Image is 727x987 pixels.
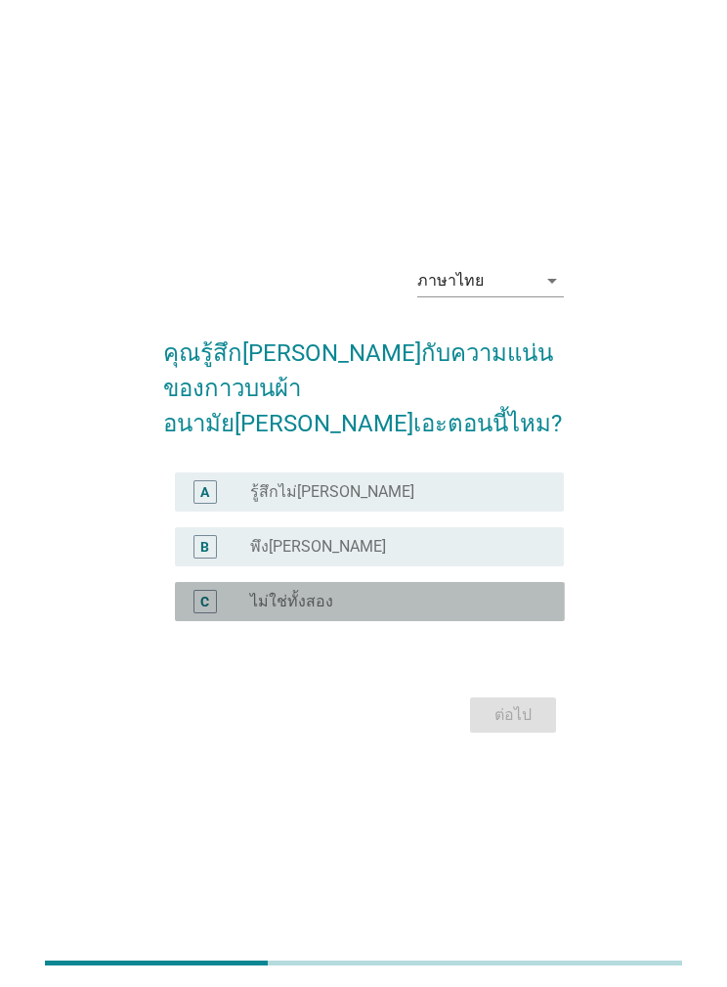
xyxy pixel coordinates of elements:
label: รู้สึกไม่[PERSON_NAME] [250,482,414,502]
label: ไม่ใช่ทั้งสอง [250,592,333,611]
div: B [200,536,209,557]
h2: คุณรู้สึก[PERSON_NAME]กับความแน่นของกาวบนผ้าอนามัย[PERSON_NAME]เอะตอนนี้ไหม? [163,316,565,441]
div: ภาษาไทย [417,272,484,290]
div: A [200,481,209,502]
label: พึง[PERSON_NAME] [250,537,386,557]
div: C [200,591,209,611]
i: arrow_drop_down [540,269,564,292]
